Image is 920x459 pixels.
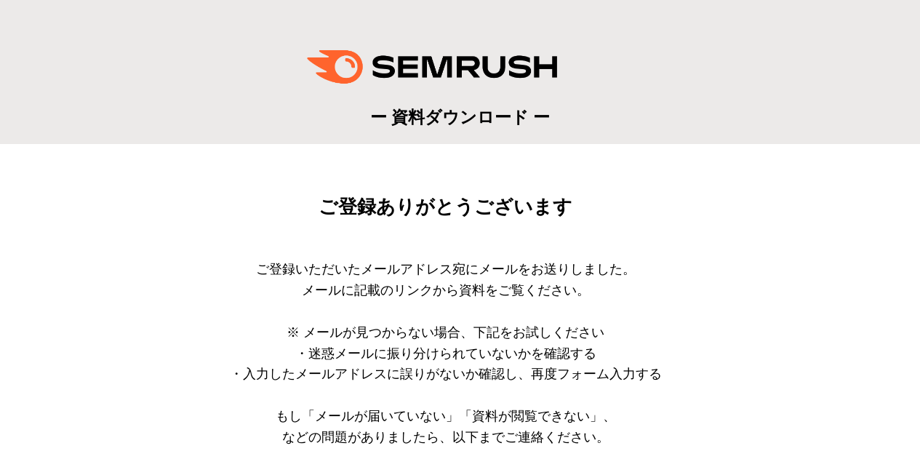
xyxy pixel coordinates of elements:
span: などの問題がありましたら、以下までご連絡ください。 [282,428,609,445]
span: ・入力したメールアドレスに誤りがないか確認し、再度フォーム入力する [230,364,662,382]
span: ー 資料ダウンロード ー [370,105,550,128]
span: ・迷惑メールに振り分けられていないかを確認する [295,344,596,362]
span: ご登録ありがとうございます [319,196,572,217]
span: ※ メールが見つからない場合、下記をお試しください [287,323,604,340]
span: ご登録いただいたメールアドレス宛にメールをお送りしました。 [256,260,636,277]
span: もし「メールが届いていない」「資料が閲覧できない」、 [276,407,616,424]
span: メールに記載のリンクから資料をご覧ください。 [302,281,590,298]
